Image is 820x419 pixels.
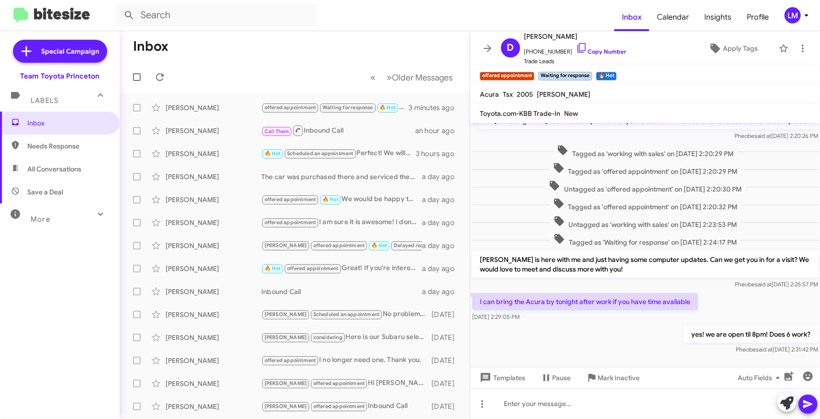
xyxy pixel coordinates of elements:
[116,4,317,27] input: Search
[576,48,626,55] a: Copy Number
[166,103,261,113] div: [PERSON_NAME]
[649,3,697,31] a: Calendar
[261,332,430,343] div: Here is our Subaru selection: [URL][DOMAIN_NAME]
[416,149,462,159] div: 3 hours ago
[313,334,343,340] span: considering
[313,380,365,386] span: offered appointment
[755,281,772,288] span: said at
[287,150,354,157] span: Scheduled an appointment
[422,172,462,181] div: a day ago
[365,68,381,87] button: Previous
[524,31,626,42] span: [PERSON_NAME]
[480,72,534,80] small: offered appointment
[734,132,818,139] span: Pheobe [DATE] 2:20:26 PM
[472,251,818,278] p: [PERSON_NAME] is here with me and just having some computer updates. Can we get you in for a visi...
[785,7,801,23] div: LM
[265,219,316,226] span: offered appointment
[517,90,533,99] span: 2005
[313,311,380,317] span: Scheduled an appointment
[430,402,462,411] div: [DATE]
[549,198,742,212] span: Tagged as 'offered appointment' on [DATE] 2:20:32 PM
[392,72,453,83] span: Older Messages
[730,369,791,386] button: Auto Fields
[322,196,339,203] span: 🔥 Hot
[313,242,365,249] span: offered appointment
[265,334,307,340] span: [PERSON_NAME]
[261,401,430,412] div: Inbound Call
[27,118,109,128] span: Inbox
[738,369,784,386] span: Auto Fields
[422,264,462,273] div: a day ago
[776,7,809,23] button: LM
[265,357,316,363] span: offered appointment
[261,378,430,389] div: Hi [PERSON_NAME] am looking for a specific vehicle 2024 or newer Tundra Hybrid 4x4 Limited trim M...
[27,164,81,174] span: All Conversations
[13,40,107,63] a: Special Campaign
[545,180,745,194] span: Untagged as 'offered appointment' on [DATE] 2:20:30 PM
[261,172,422,181] div: The car was purchased there and serviced there through 2023
[265,150,281,157] span: 🔥 Hot
[614,3,649,31] a: Inbox
[322,104,373,111] span: Waiting for response
[379,104,396,111] span: 🔥 Hot
[739,3,776,31] a: Profile
[430,333,462,342] div: [DATE]
[394,242,438,249] span: Delayed response
[507,40,514,56] span: D
[313,403,365,409] span: offered appointment
[265,265,281,272] span: 🔥 Hot
[265,104,316,111] span: offered appointment
[265,242,307,249] span: [PERSON_NAME]
[265,311,307,317] span: [PERSON_NAME]
[430,310,462,319] div: [DATE]
[430,356,462,365] div: [DATE]
[480,109,560,118] span: Toyota.com-KBB Trade-In
[261,194,422,205] div: We would be happy to meet with you after 4:30 on any day!
[415,126,462,136] div: an hour ago
[166,241,261,250] div: [PERSON_NAME]
[524,42,626,57] span: [PHONE_NUMBER]
[533,369,578,386] button: Pause
[537,90,590,99] span: [PERSON_NAME]
[370,71,376,83] span: «
[381,68,458,87] button: Next
[31,96,58,105] span: Labels
[166,172,261,181] div: [PERSON_NAME]
[472,313,520,320] span: [DATE] 2:29:05 PM
[31,215,50,224] span: More
[470,369,533,386] button: Templates
[552,369,571,386] span: Pause
[550,233,741,247] span: Tagged as 'Waiting for response' on [DATE] 2:24:17 PM
[166,218,261,227] div: [PERSON_NAME]
[697,3,739,31] a: Insights
[261,287,422,296] div: Inbound Call
[261,309,430,320] div: No problem at all! 4 o'clock works just fine. Looking forward to seeing you then!
[596,72,617,80] small: 🔥 Hot
[287,265,339,272] span: offered appointment
[422,241,462,250] div: a day ago
[265,196,316,203] span: offered appointment
[261,148,416,159] div: Perfect! We will see you [DATE] at 2pm! We look forward to meeting with you.
[365,68,458,87] nav: Page navigation example
[684,326,818,343] p: yes! we are open til 8pm! Does 6 work?
[166,379,261,388] div: [PERSON_NAME]
[265,403,307,409] span: [PERSON_NAME]
[538,72,592,80] small: Waiting for response
[430,379,462,388] div: [DATE]
[735,281,818,288] span: Pheobe [DATE] 2:25:57 PM
[133,39,168,54] h1: Inbox
[478,369,525,386] span: Templates
[261,102,409,113] div: yes! we are open til 8pm! Does 6 work?
[472,293,698,310] p: I can bring the Acura by tonight after work if you have time available
[166,195,261,204] div: [PERSON_NAME]
[564,109,578,118] span: New
[754,132,771,139] span: said at
[166,356,261,365] div: [PERSON_NAME]
[261,355,430,366] div: I no longer need one. Thank you.
[480,90,499,99] span: Acura
[691,40,774,57] button: Apply Tags
[166,333,261,342] div: [PERSON_NAME]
